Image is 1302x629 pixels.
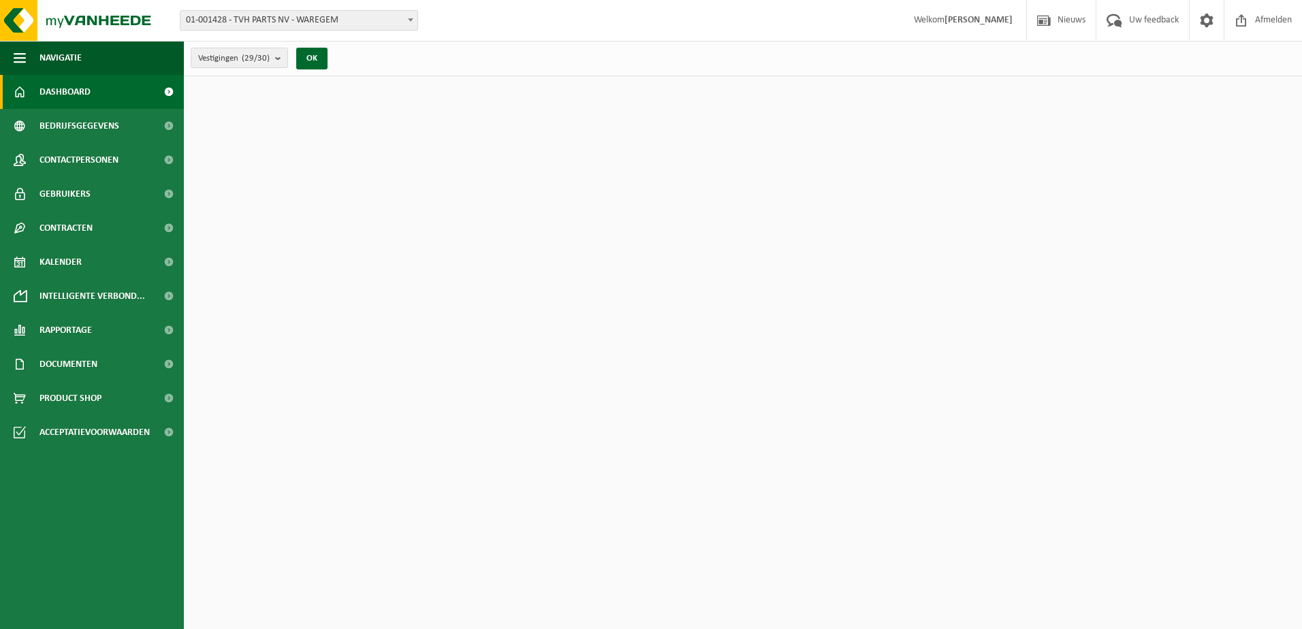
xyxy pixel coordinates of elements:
span: Documenten [39,347,97,381]
span: 01-001428 - TVH PARTS NV - WAREGEM [180,10,418,31]
span: Bedrijfsgegevens [39,109,119,143]
strong: [PERSON_NAME] [944,15,1013,25]
span: Contracten [39,211,93,245]
span: Gebruikers [39,177,91,211]
span: Kalender [39,245,82,279]
span: Contactpersonen [39,143,118,177]
span: Dashboard [39,75,91,109]
span: Intelligente verbond... [39,279,145,313]
span: 01-001428 - TVH PARTS NV - WAREGEM [180,11,417,30]
button: OK [296,48,328,69]
span: Rapportage [39,313,92,347]
button: Vestigingen(29/30) [191,48,288,68]
span: Product Shop [39,381,101,415]
span: Acceptatievoorwaarden [39,415,150,449]
span: Vestigingen [198,48,270,69]
span: Navigatie [39,41,82,75]
count: (29/30) [242,54,270,63]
